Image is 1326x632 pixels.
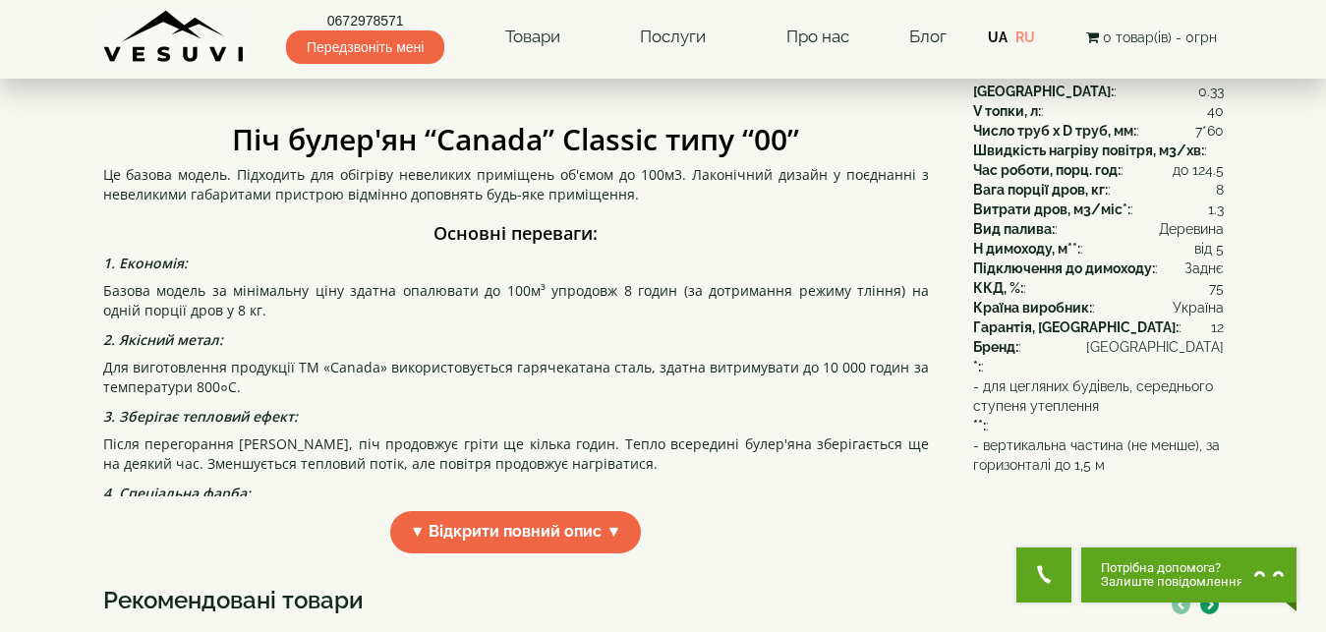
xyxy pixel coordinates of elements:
b: Вид палива: [973,221,1055,237]
strong: Піч булер'ян “Canada” Classic типу “00” [232,119,799,159]
span: ▼ Відкрити повний опис ▼ [390,511,642,553]
span: Потрібна допомога? [1101,561,1243,575]
div: : [973,101,1224,121]
b: Вага порції дров, кг: [973,182,1108,198]
span: Залиште повідомлення [1101,575,1243,589]
span: 0.33 [1198,82,1224,101]
h3: Рекомендовані товари [103,588,1224,613]
div: : [973,160,1224,180]
div: : [973,200,1224,219]
span: Передзвоніть мені [286,30,444,64]
em: 1. Економія: [103,254,188,272]
b: Країна виробник: [973,300,1092,316]
div: : [973,357,1224,376]
div: : [973,317,1224,337]
span: Деревина [1159,219,1224,239]
div: : [973,337,1224,357]
a: Товари [486,15,580,60]
em: 4. Спеціальна фарба: [103,484,251,502]
button: 0 товар(ів) - 0грн [1080,27,1223,48]
div: : [973,239,1224,259]
p: Після перегорання [PERSON_NAME], піч продовжує гріти ще кілька годин. Тепло всередині булер'яна з... [103,434,929,474]
b: Швидкість нагріву повітря, м3/хв: [973,143,1204,158]
span: 4.5 [1205,160,1224,180]
b: ККД, %: [973,280,1023,296]
p: Це базова модель. Підходить для обігріву невеликих приміщень об'ємом до 100м3. Лаконічний дизайн ... [103,165,929,204]
div: : [973,180,1224,200]
span: 8 [1216,180,1224,200]
b: Число труб x D труб, мм: [973,123,1136,139]
img: content [103,10,246,64]
div: : [973,219,1224,239]
b: Гарантія, [GEOGRAPHIC_DATA]: [973,319,1179,335]
button: Get Call button [1016,547,1071,603]
div: : [973,376,1224,435]
a: Про нас [767,15,869,60]
div: : [973,62,1224,101]
span: - для цегляних будівель, середнього ступеня утеплення [973,376,1224,416]
a: UA [988,29,1008,45]
em: 2. Якісний метал: [103,330,223,349]
div: : [973,278,1224,298]
em: 3. Зберігає тепловий ефект: [103,407,298,426]
div: : [973,141,1224,160]
button: Chat button [1081,547,1297,603]
span: Україна [1173,298,1224,317]
div: : [973,259,1224,278]
div: : [973,121,1224,141]
b: H димоходу, м**: [973,241,1080,257]
span: до 12 [1173,160,1205,180]
b: Підключення до димоходу: [973,260,1155,276]
span: 40 [1207,101,1224,121]
a: Послуги [620,15,725,60]
p: Для виготовлення продукції ТМ «Canada» використовується гарячекатана сталь, здатна витримувати до... [103,358,929,397]
span: Заднє [1184,259,1224,278]
b: Час роботи, порц. год: [973,162,1121,178]
b: Витрати дров, м3/міс*: [973,201,1130,217]
span: [GEOGRAPHIC_DATA] [1086,337,1224,357]
a: 0672978571 [286,11,444,30]
b: Бренд: [973,339,1018,355]
span: 75 [1209,278,1224,298]
strong: Основні переваги: [433,221,598,245]
p: Базова модель за мінімальну ціну здатна опалювати до 100м³ упродовж 8 годин (за дотримання режиму... [103,281,929,320]
span: - вертикальна частина (не менше), за горизонталі до 1,5 м [973,435,1224,475]
span: 1.3 [1208,200,1224,219]
b: V топки, л: [973,103,1041,119]
span: 12 [1211,317,1224,337]
a: RU [1015,29,1035,45]
span: від 5 [1194,239,1224,259]
span: 0 товар(ів) - 0грн [1103,29,1217,45]
div: : [973,298,1224,317]
a: Блог [909,27,947,46]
